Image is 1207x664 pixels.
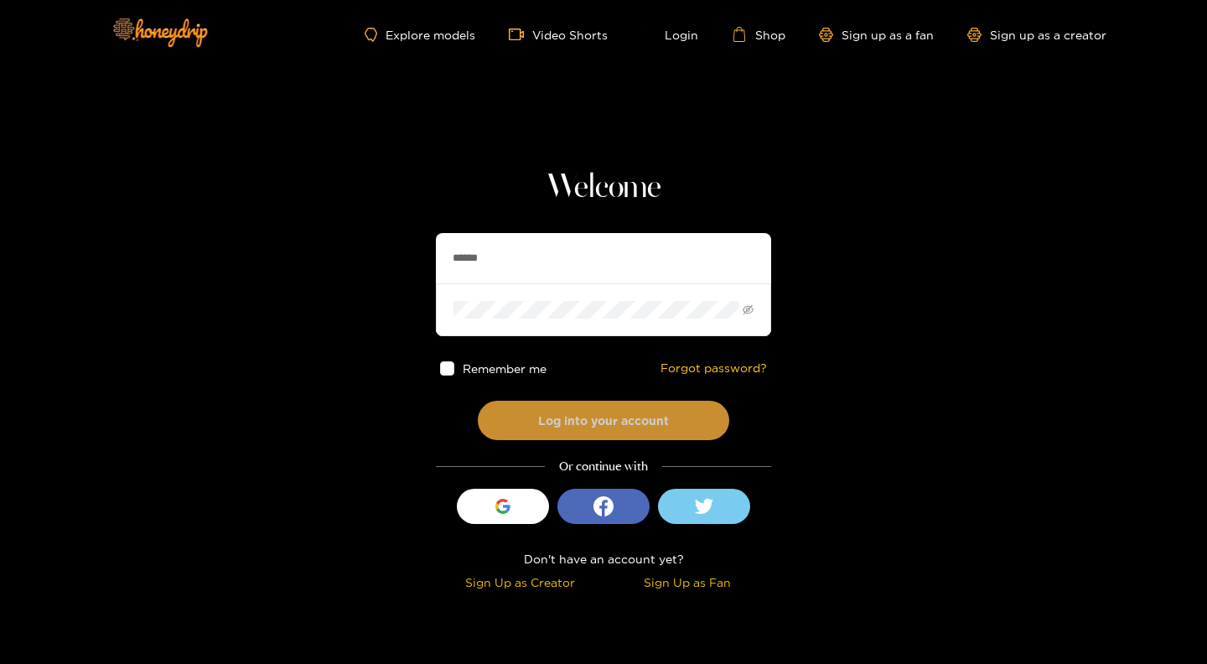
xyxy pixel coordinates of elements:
a: Login [641,27,698,42]
a: Video Shorts [509,27,608,42]
div: Or continue with [436,457,771,476]
div: Sign Up as Fan [608,573,767,592]
div: Don't have an account yet? [436,549,771,568]
span: eye-invisible [743,304,754,315]
span: video-camera [509,27,532,42]
div: Sign Up as Creator [440,573,599,592]
a: Sign up as a creator [967,28,1106,42]
h1: Welcome [436,168,771,208]
button: Log into your account [478,401,729,440]
a: Shop [732,27,785,42]
a: Forgot password? [660,361,767,376]
a: Explore models [365,28,475,42]
span: Remember me [463,362,547,375]
a: Sign up as a fan [819,28,934,42]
